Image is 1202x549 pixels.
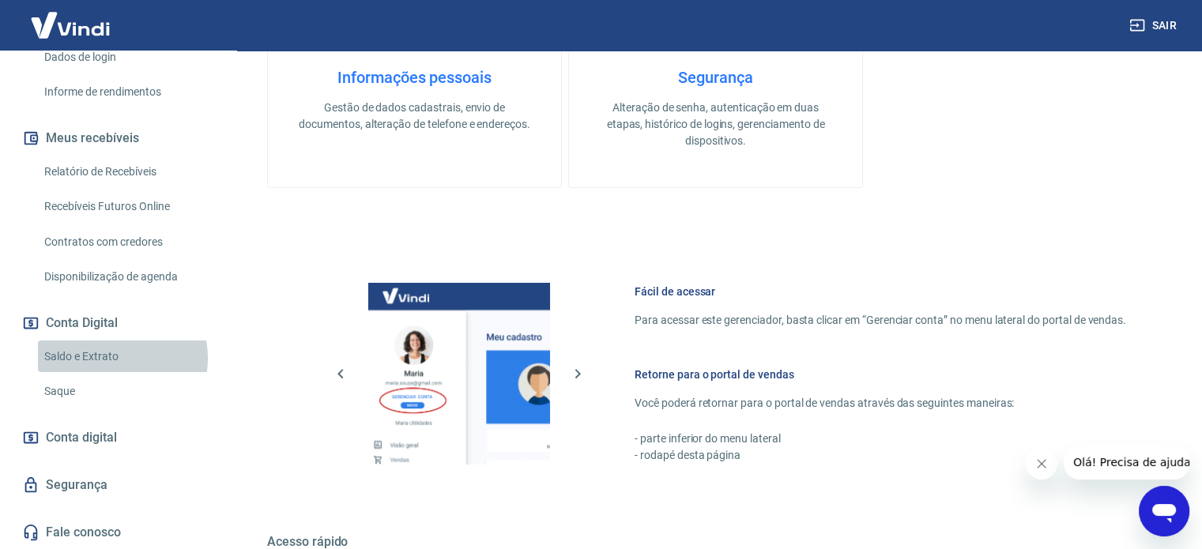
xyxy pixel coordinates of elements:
span: Olá! Precisa de ajuda? [9,11,133,24]
h6: Fácil de acessar [635,284,1126,299]
button: Meus recebíveis [19,121,217,156]
span: Conta digital [46,427,117,449]
iframe: Mensagem da empresa [1064,445,1189,479]
p: Gestão de dados cadastrais, envio de documentos, alteração de telefone e endereços. [293,100,536,133]
a: Segurança [19,468,217,502]
a: Informe de rendimentos [38,76,217,108]
iframe: Fechar mensagem [1026,448,1057,479]
p: - rodapé desta página [635,447,1126,464]
img: Imagem da dashboard mostrando o botão de gerenciar conta na sidebar no lado esquerdo [368,283,550,464]
button: Sair [1126,11,1183,40]
a: Disponibilização de agenda [38,261,217,293]
p: Para acessar este gerenciador, basta clicar em “Gerenciar conta” no menu lateral do portal de ven... [635,312,1126,329]
a: Relatório de Recebíveis [38,156,217,188]
h6: Retorne para o portal de vendas [635,367,1126,382]
a: Recebíveis Futuros Online [38,190,217,223]
h4: Informações pessoais [293,68,536,87]
a: Conta digital [19,420,217,455]
a: Saque [38,375,217,408]
a: Dados de login [38,41,217,73]
a: Saldo e Extrato [38,340,217,373]
iframe: Botão para abrir a janela de mensagens [1139,486,1189,536]
button: Conta Digital [19,306,217,340]
p: Você poderá retornar para o portal de vendas através das seguintes maneiras: [635,395,1126,412]
img: Vindi [19,1,122,49]
p: Alteração de senha, autenticação em duas etapas, histórico de logins, gerenciamento de dispositivos. [594,100,837,149]
h4: Segurança [594,68,837,87]
p: - parte inferior do menu lateral [635,431,1126,447]
a: Contratos com credores [38,226,217,258]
